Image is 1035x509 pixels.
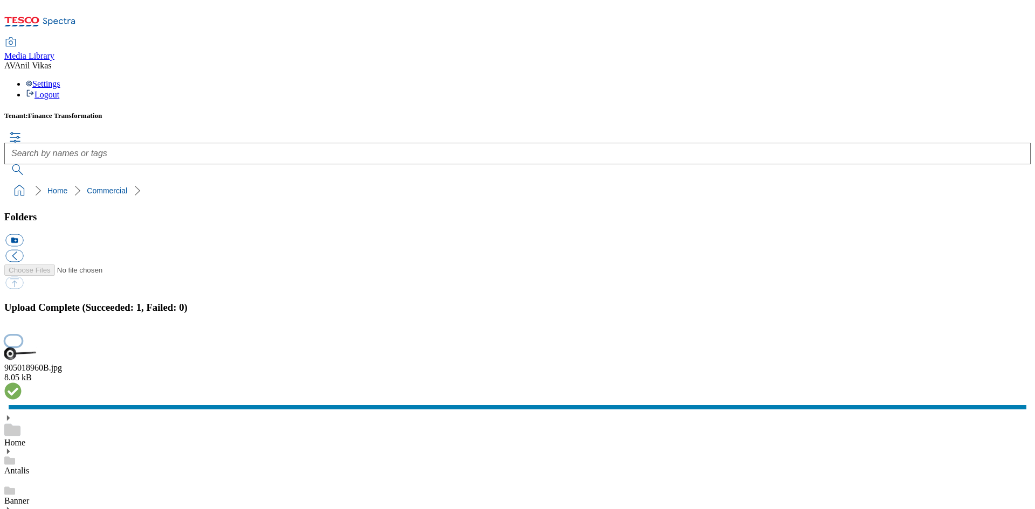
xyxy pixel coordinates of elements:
[4,496,29,505] a: Banner
[26,79,60,88] a: Settings
[4,438,25,447] a: Home
[4,347,37,360] img: preview
[47,186,67,195] a: Home
[4,373,1031,382] div: 8.05 kB
[4,302,1031,313] h3: Upload Complete (Succeeded: 1, Failed: 0)
[87,186,127,195] a: Commercial
[4,143,1031,164] input: Search by names or tags
[4,466,29,475] a: Antalis
[11,182,28,199] a: home
[4,111,1031,120] h5: Tenant:
[15,61,52,70] span: Anil Vikas
[4,38,54,61] a: Media Library
[26,90,59,99] a: Logout
[4,211,1031,223] h3: Folders
[4,51,54,60] span: Media Library
[4,61,15,70] span: AV
[4,363,1031,373] div: 905018960B.jpg
[4,180,1031,201] nav: breadcrumb
[28,111,102,120] span: Finance Transformation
